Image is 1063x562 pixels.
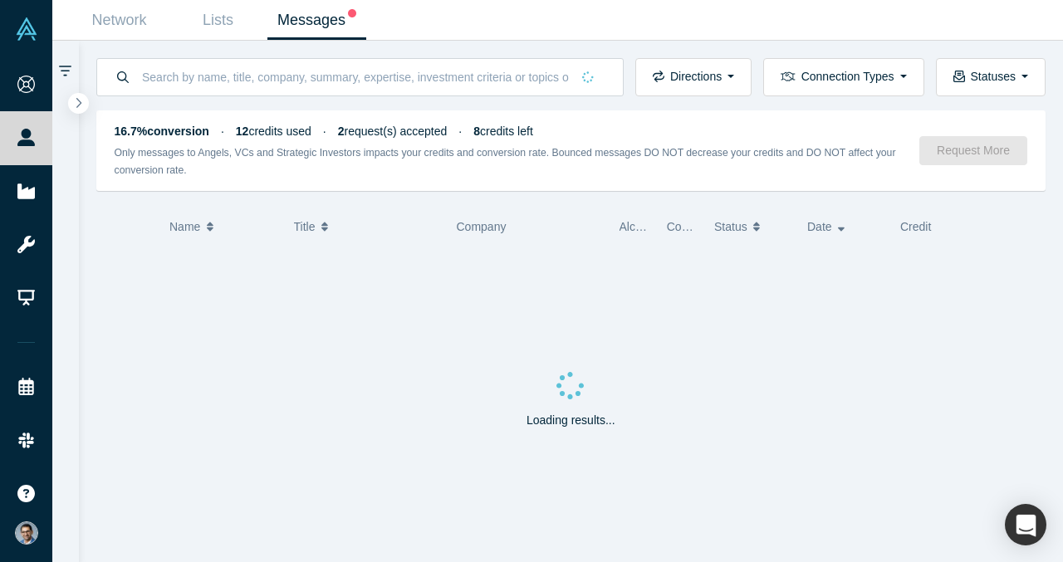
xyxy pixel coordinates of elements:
strong: 16.7% conversion [115,125,209,138]
img: VP Singh's Account [15,521,38,545]
strong: 8 [473,125,480,138]
strong: 2 [338,125,345,138]
a: Network [70,1,169,40]
span: Name [169,209,200,244]
button: Statuses [936,58,1046,96]
span: · [458,125,462,138]
small: Only messages to Angels, VCs and Strategic Investors impacts your credits and conversion rate. Bo... [115,147,896,176]
span: · [323,125,326,138]
p: Loading results... [527,412,615,429]
img: Alchemist Vault Logo [15,17,38,41]
span: Title [294,209,316,244]
button: Connection Types [763,58,923,96]
span: credits left [473,125,533,138]
a: Messages [267,1,366,40]
span: Connection Type [667,220,754,233]
span: credits used [236,125,311,138]
span: Company [457,220,507,233]
input: Search by name, title, company, summary, expertise, investment criteria or topics of focus [140,57,571,96]
button: Title [294,209,439,244]
span: · [221,125,224,138]
span: Alchemist Role [620,220,697,233]
span: request(s) accepted [338,125,448,138]
button: Directions [635,58,752,96]
span: Status [714,209,747,244]
button: Status [714,209,790,244]
button: Name [169,209,277,244]
span: Date [807,209,832,244]
strong: 12 [236,125,249,138]
span: Credit [900,220,931,233]
a: Lists [169,1,267,40]
button: Date [807,209,883,244]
